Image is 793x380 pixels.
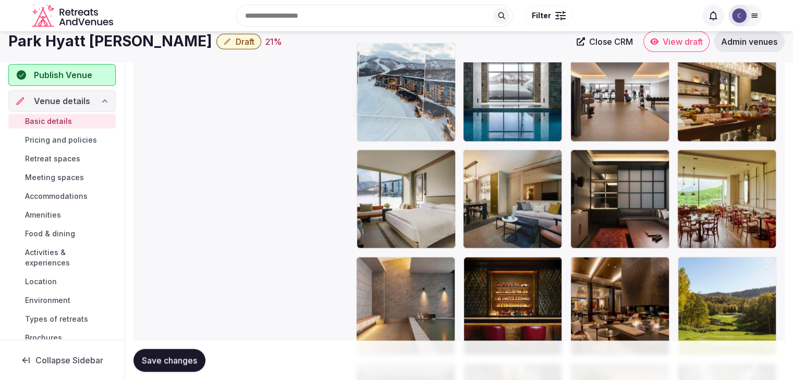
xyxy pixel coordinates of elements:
span: Meeting spaces [25,172,84,183]
div: 76613255_4K.jpg [570,149,669,248]
span: Activities & experiences [25,247,112,268]
span: Filter [532,10,551,21]
img: 76613283_4K.jpg [357,49,425,118]
div: 21 % [265,35,282,47]
div: 76613297_4K.jpg [463,43,562,142]
div: 76613207_4K.jpg [463,257,563,356]
div: 76613299_4K.jpg [678,257,777,356]
a: Pricing and policies [8,133,116,147]
button: 21% [265,35,282,47]
button: Filter [525,6,572,26]
a: Amenities [8,208,116,222]
span: Retreat spaces [25,154,80,164]
h1: Park Hyatt [PERSON_NAME] [8,31,212,52]
button: Save changes [133,349,205,372]
a: Activities & experiences [8,245,116,270]
a: Basic details [8,114,116,129]
button: Draft [216,33,261,49]
a: View draft [643,31,710,52]
a: Types of retreats [8,312,116,326]
div: 76613229_4K.jpg [463,149,562,248]
a: Environment [8,293,116,308]
a: Close CRM [570,31,639,52]
div: 76613293_4K.jpg [570,257,669,356]
button: Publish Venue [8,64,116,86]
span: Accommodations [25,191,88,201]
span: Admin venues [721,36,777,46]
div: 76613211_4K.jpg [357,149,455,248]
span: Draft [236,36,254,46]
div: 76613283_4K.jpg [357,43,455,142]
span: Location [25,276,57,287]
span: Save changes [142,355,197,365]
img: Catherine Mesina [732,8,747,23]
span: Brochures [25,333,62,343]
a: Meeting spaces [8,170,116,185]
button: Collapse Sidebar [8,349,116,372]
a: Food & dining [8,226,116,241]
a: Brochures [8,331,116,345]
span: Types of retreats [25,314,88,324]
span: View draft [663,36,703,46]
span: Close CRM [589,36,633,46]
a: Accommodations [8,189,116,204]
span: Venue details [34,95,90,107]
span: Pricing and policies [25,135,97,145]
a: Admin venues [714,31,785,52]
span: Publish Venue [34,69,92,81]
svg: Retreats and Venues company logo [32,4,115,28]
span: Basic details [25,116,72,126]
a: Location [8,274,116,289]
span: Food & dining [25,229,75,239]
div: 76613231_4K.jpg [570,43,669,142]
span: Amenities [25,210,61,220]
div: 76613209_4K.jpg [677,43,776,142]
a: Retreat spaces [8,151,116,166]
div: 76613233_4K.jpg [356,257,455,356]
span: Environment [25,295,70,306]
span: Collapse Sidebar [35,355,103,365]
a: Visit the homepage [32,4,115,28]
div: 76613249_4K.jpg [677,149,776,248]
